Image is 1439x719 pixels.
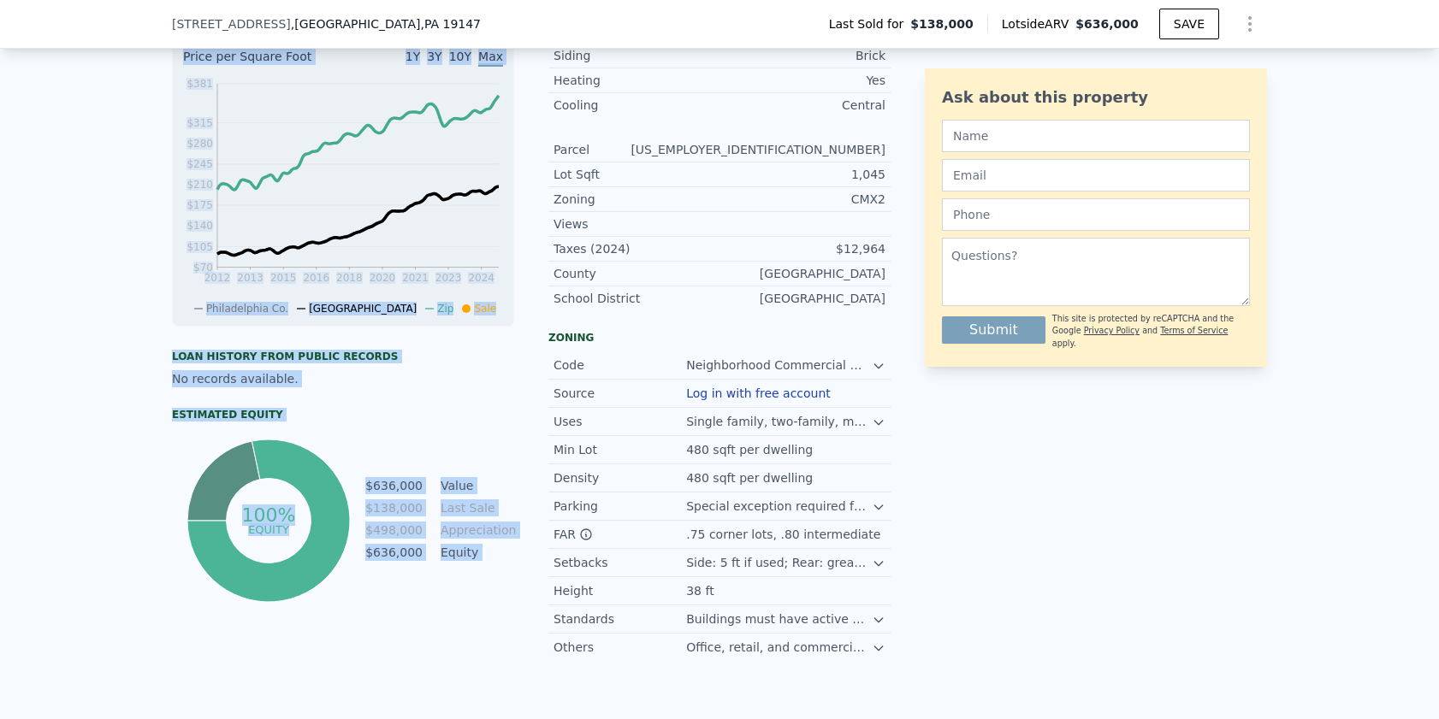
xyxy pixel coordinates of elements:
tspan: 2013 [237,272,264,284]
div: Code [554,357,686,374]
tspan: $280 [187,138,213,150]
span: [GEOGRAPHIC_DATA] [309,303,417,315]
div: Zoning [548,331,891,345]
input: Name [942,120,1250,152]
tspan: 2012 [204,272,231,284]
div: Side: 5 ft if used; Rear: greater of 9 ft or 10% of lot depth [686,554,872,571]
div: Lot Sqft [554,166,719,183]
span: Philadelphia Co. [206,303,288,315]
tspan: 100% [241,504,295,526]
div: Buildings must have active uses along 100% of ground floor frontage [686,610,872,628]
div: FAR [554,526,686,543]
div: Cooling [554,97,719,114]
td: Value [437,476,514,495]
div: CMX2 [719,191,885,208]
tspan: 2018 [336,272,363,284]
div: Setbacks [554,554,686,571]
div: 480 sqft per dwelling [686,469,816,486]
span: 3Y [427,50,441,63]
div: This site is protected by reCAPTCHA and the Google and apply. [1052,313,1250,350]
td: $138,000 [364,498,423,517]
tspan: 2020 [370,272,396,284]
tspan: equity [248,522,289,535]
div: Taxes (2024) [554,240,719,257]
div: Uses [554,413,686,430]
div: Office, retail, and commercial services may not occupy more than 2,000 sqft on the first floor an... [686,639,872,656]
tspan: 2015 [270,272,297,284]
div: [GEOGRAPHIC_DATA] [719,265,885,282]
tspan: $381 [187,78,213,90]
tspan: $245 [187,158,213,170]
div: Estimated Equity [172,408,514,421]
span: Last Sold for [829,15,911,32]
tspan: $140 [187,220,213,232]
div: Siding [554,47,719,64]
button: Show Options [1233,7,1267,41]
div: [GEOGRAPHIC_DATA] [719,290,885,307]
span: 1Y [406,50,420,63]
td: $636,000 [364,476,423,495]
div: Loan history from public records [172,350,514,363]
div: School District [554,290,719,307]
span: , [GEOGRAPHIC_DATA] [291,15,481,32]
div: 480 sqft per dwelling [686,441,816,458]
div: Central [719,97,885,114]
div: County [554,265,719,282]
div: [US_EMPLOYER_IDENTIFICATION_NUMBER] [631,141,885,158]
div: $12,964 [719,240,885,257]
div: Source [554,385,686,402]
div: Yes [719,72,885,89]
div: Density [554,469,686,486]
tspan: 2021 [402,272,429,284]
span: $636,000 [1075,17,1139,31]
div: Height [554,582,686,599]
span: Sale [474,303,496,315]
div: Min Lot [554,441,686,458]
tspan: 2016 [303,272,329,284]
div: .75 corner lots, .80 intermediate [686,526,884,543]
tspan: $175 [187,199,213,211]
div: Zoning [554,191,719,208]
div: Others [554,639,686,656]
td: Last Sale [437,498,514,517]
div: Brick [719,47,885,64]
span: 10Y [449,50,471,63]
td: Appreciation [437,521,514,539]
div: Single family, two-family, multifamily, personal care homes, passive recreation, active recreatio... [686,413,872,430]
tspan: 2023 [435,272,462,284]
tspan: 2024 [468,272,494,284]
div: Special exception required for surface or structured parking; non-accessory parking needs exception [686,498,872,515]
span: Zip [437,303,453,315]
div: Views [554,215,719,233]
div: No records available. [172,370,514,387]
button: SAVE [1159,9,1219,39]
div: Parcel [554,141,631,158]
input: Email [942,159,1250,192]
div: Heating [554,72,719,89]
span: Max [478,50,503,67]
tspan: $210 [187,179,213,191]
span: Lotside ARV [1002,15,1075,32]
tspan: $70 [193,262,213,274]
button: Log in with free account [686,386,831,400]
a: Terms of Service [1160,326,1228,335]
a: Privacy Policy [1084,326,1140,335]
span: [STREET_ADDRESS] [172,15,291,32]
button: Submit [942,316,1045,344]
td: $498,000 [364,521,423,539]
span: , PA 19147 [420,17,481,31]
td: Equity [437,543,514,562]
div: Neighborhood Commercial Mixed-Use Districts [686,357,872,374]
input: Phone [942,198,1250,231]
div: Ask about this property [942,85,1250,109]
tspan: $315 [187,117,213,129]
div: Price per Square Foot [183,48,343,75]
div: 38 ft [686,582,717,599]
div: Standards [554,610,686,628]
div: 1,045 [719,166,885,183]
td: $636,000 [364,543,423,562]
div: Parking [554,498,686,515]
tspan: $105 [187,241,213,253]
span: $138,000 [910,15,974,32]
